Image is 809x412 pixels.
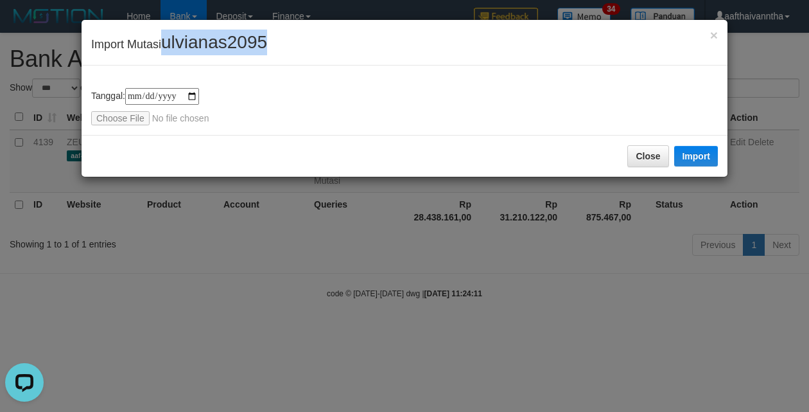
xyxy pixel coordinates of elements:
div: Tanggal: [91,88,718,125]
span: Import Mutasi [91,38,267,51]
button: Close [627,145,668,167]
button: Close [710,28,718,42]
button: Open LiveChat chat widget [5,5,44,44]
button: Import [674,146,718,166]
span: ulvianas2095 [161,32,267,52]
span: × [710,28,718,42]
